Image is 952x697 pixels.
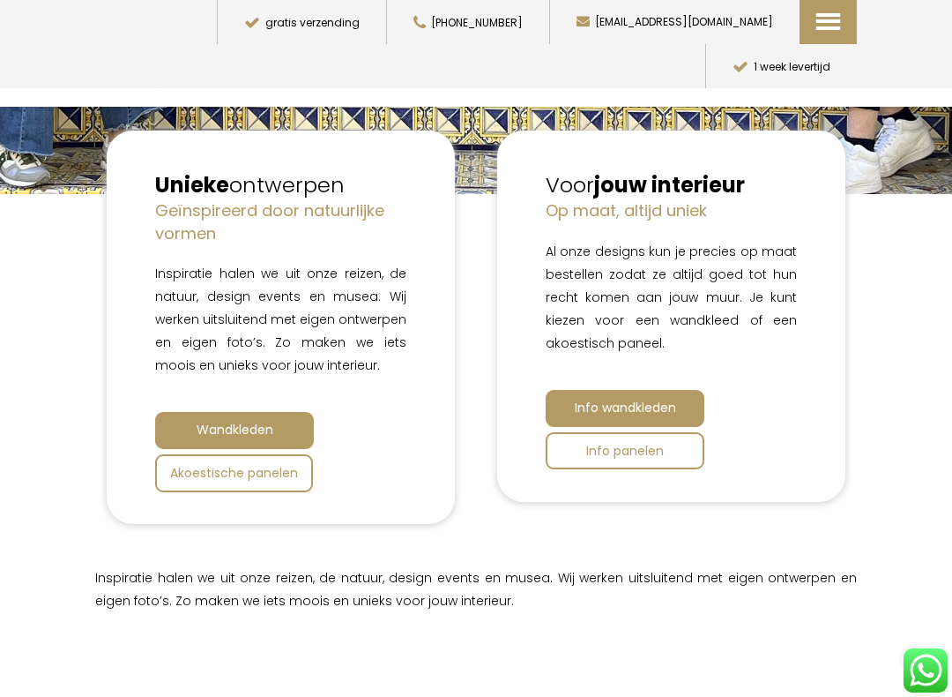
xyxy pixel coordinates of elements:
span: Info wandkleden [575,399,676,416]
a: Wandkleden [155,412,314,449]
p: Inspiratie halen we uit onze reizen, de natuur, design events en musea. Wij werken uitsluitend me... [155,262,406,377]
span: Akoestische panelen [170,464,298,482]
h4: Op maat, altijd uniek [546,199,797,221]
p: Inspiratie halen we uit onze reizen, de natuur, design events en musea. Wij werken uitsluitend me... [95,566,857,612]
a: Info panelen [546,432,704,469]
span: Info panelen [586,442,664,460]
a: Akoestische panelen [155,454,313,491]
button: 1 week levertijd [705,44,857,88]
p: Al onze designs kun je precies op maat bestellen zodat ze altijd goed tot hun recht komen aan jou... [546,240,797,355]
span: Wandkleden [197,421,273,438]
a: Info wandkleden [546,390,704,427]
h4: Geïnspireerd door natuurlijke vormen [155,199,406,244]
